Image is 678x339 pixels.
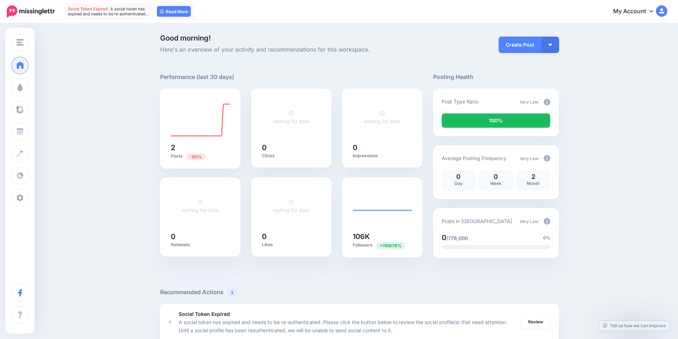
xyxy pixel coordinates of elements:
h5: 0 [262,233,321,240]
span: Social Token Expired. [68,6,109,11]
h5: 106K [353,233,412,240]
span: Here's an overview of your activity and recommendations for this workspace. [160,45,422,54]
b: Social Token Expired [179,311,230,317]
p: Posts [171,153,230,160]
div: <div class='status-dot small red margin-right'></div>Error [169,321,172,323]
span: /776,000 [446,235,468,241]
h5: 0 [262,144,321,151]
p: 0 [445,174,472,180]
h5: Posting Health [433,73,559,81]
h5: 0 [171,233,230,240]
a: Create Post [499,37,541,53]
span: 3 [227,289,237,296]
span: Good morning! [160,34,211,42]
p: Impressions [353,153,412,159]
img: arrow-down-white.png [548,44,552,46]
p: 2 [520,174,547,180]
a: waiting for data [364,110,400,124]
span: Week [490,181,501,186]
img: Missinglettr [7,5,55,17]
a: waiting for data [273,110,310,124]
span: Previous period: 88 [376,242,405,249]
p: Followers [353,242,412,249]
span: 0 [442,233,446,242]
p: Clicks [262,153,321,159]
span: Month [527,181,540,186]
span: Very Low [520,99,538,105]
img: info-circle-grey.png [544,218,550,224]
img: info-circle-grey.png [544,99,550,105]
div: 100% of your posts in the last 30 days were manually created (i.e. were not from Drip Campaigns o... [442,113,550,128]
h5: Recommended Actions [160,288,559,297]
p: A social token has expired and needs to be re-authenticated. Please click the button below to rev... [179,318,514,334]
span: Very Low [520,219,538,224]
a: Tell us how we can improve [599,321,669,330]
a: Review [521,316,550,328]
span: A social token has expired and needs to be re-authenticated… [68,6,149,16]
p: Likes [262,242,321,248]
h5: 0 [353,144,412,151]
a: Read More [157,6,191,17]
span: 0% [543,234,550,242]
h5: Performance (last 30 days) [160,73,234,81]
p: Posts in [GEOGRAPHIC_DATA] [442,217,512,225]
h5: 2 [171,144,230,151]
p: Post Type Ratio [442,97,478,106]
span: Previous period: 10 [186,153,205,160]
span: Very Low [520,156,538,161]
a: My Account [606,3,667,20]
a: waiting for data [273,199,310,213]
p: Average Posting Frequency [442,154,506,162]
img: info-circle-grey.png [544,155,550,161]
p: Retweets [171,242,230,248]
span: Day [454,181,463,186]
img: menu.png [16,39,23,46]
p: 0 [483,174,509,180]
a: waiting for data [182,199,219,213]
